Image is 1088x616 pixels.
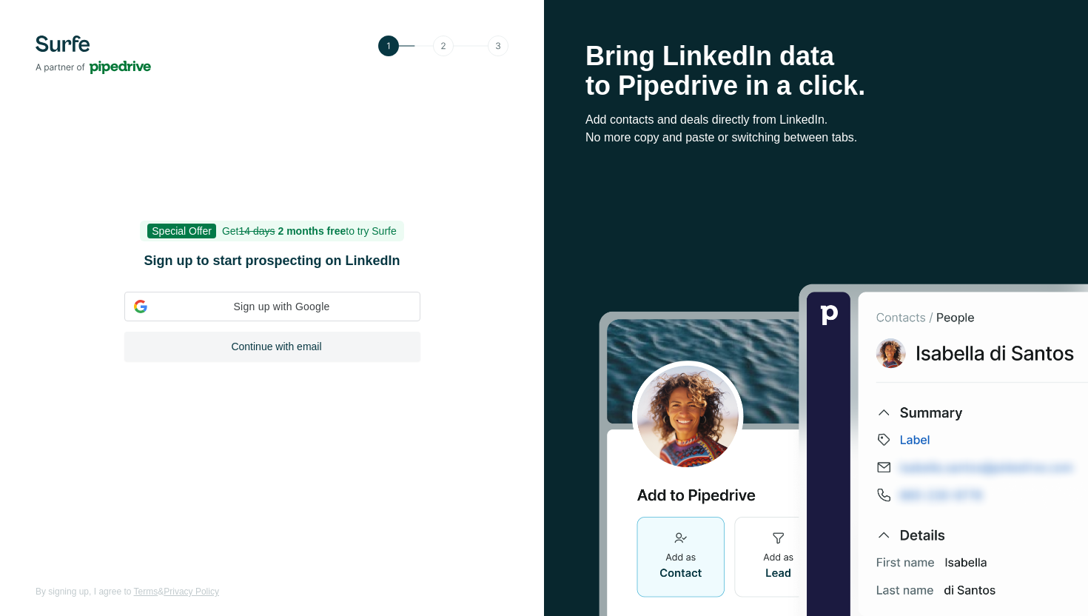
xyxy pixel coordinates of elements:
[222,225,397,237] span: Get to try Surfe
[36,36,151,74] img: Surfe's logo
[231,339,321,354] span: Continue with email
[278,225,346,237] b: 2 months free
[378,36,508,56] img: Step 1
[36,586,131,597] span: By signing up, I agree to
[164,586,219,597] a: Privacy Policy
[239,225,275,237] s: 14 days
[147,224,216,238] span: Special Offer
[124,292,420,321] div: Sign up with Google
[585,41,1047,101] h1: Bring LinkedIn data to Pipedrive in a click.
[124,250,420,271] h1: Sign up to start prospecting on LinkedIn
[585,111,1047,129] p: Add contacts and deals directly from LinkedIn.
[585,129,1047,147] p: No more copy and paste or switching between tabs.
[158,586,164,597] span: &
[153,299,411,315] span: Sign up with Google
[134,586,158,597] a: Terms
